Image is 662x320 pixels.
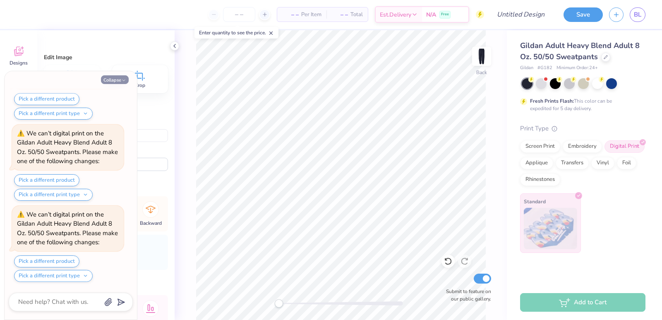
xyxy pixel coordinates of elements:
[14,108,93,120] button: Pick a different print type
[331,10,348,19] span: – –
[530,98,574,104] strong: Fresh Prints Flash:
[604,140,645,153] div: Digital Print
[301,10,321,19] span: Per Item
[490,6,551,23] input: Untitled Design
[537,65,552,72] span: # G182
[520,124,645,133] div: Print Type
[530,97,632,112] div: This color can be expedited for 5 day delivery.
[44,53,168,62] div: Edit Image
[520,157,553,169] div: Applique
[520,41,640,62] span: Gildan Adult Heavy Blend Adult 8 Oz. 50/50 Sweatpants
[426,10,436,19] span: N/A
[134,82,145,89] span: Crop
[520,140,560,153] div: Screen Print
[10,60,28,66] span: Designs
[524,197,546,206] span: Standard
[140,220,162,226] span: Backward
[282,10,299,19] span: – –
[101,75,129,84] button: Collapse
[17,129,118,166] div: We can’t digital print on the Gildan Adult Heavy Blend Adult 8 Oz. 50/50 Sweatpants. Please make ...
[14,255,79,267] button: Pick a different product
[634,10,641,19] span: BL
[473,48,490,65] img: Back
[617,157,636,169] div: Foil
[441,288,491,303] label: Submit to feature on our public gallery.
[275,299,283,308] div: Accessibility label
[380,10,411,19] span: Est. Delivery
[14,189,93,201] button: Pick a different print type
[194,27,278,38] div: Enter quantity to see the price.
[14,93,79,105] button: Pick a different product
[520,65,533,72] span: Gildan
[520,173,560,186] div: Rhinestones
[441,12,449,17] span: Free
[630,7,645,22] a: BL
[350,10,363,19] span: Total
[524,208,577,249] img: Standard
[591,157,614,169] div: Vinyl
[564,7,603,22] button: Save
[17,210,118,247] div: We can’t digital print on the Gildan Adult Heavy Blend Adult 8 Oz. 50/50 Sweatpants. Please make ...
[556,157,589,169] div: Transfers
[14,174,79,186] button: Pick a different product
[563,140,602,153] div: Embroidery
[556,65,598,72] span: Minimum Order: 24 +
[476,69,487,76] div: Back
[223,7,255,22] input: – –
[14,270,93,282] button: Pick a different print type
